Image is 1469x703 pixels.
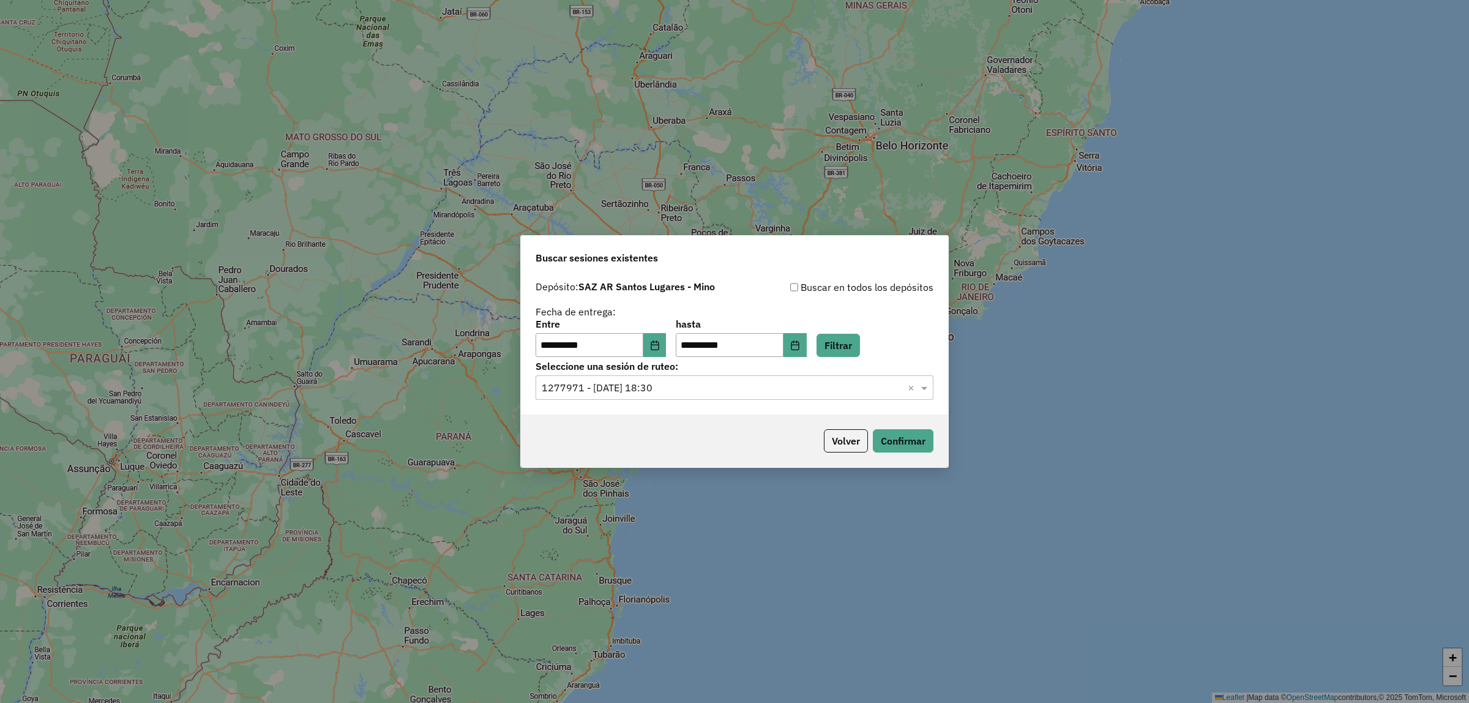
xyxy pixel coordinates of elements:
[536,279,715,294] label: Depósito:
[536,304,616,319] label: Fecha de entrega:
[734,280,933,295] div: Buscar en todos los depósitos
[676,317,806,331] label: hasta
[536,317,666,331] label: Entre
[824,429,868,453] button: Volver
[536,359,933,374] label: Seleccione una sesión de ruteo:
[536,250,658,265] span: Buscar sesiones existentes
[643,333,667,358] button: Choose Date
[817,334,860,357] button: Filtrar
[783,333,807,358] button: Choose Date
[578,280,715,293] strong: SAZ AR Santos Lugares - Mino
[908,380,918,395] span: Clear all
[873,429,933,453] button: Confirmar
